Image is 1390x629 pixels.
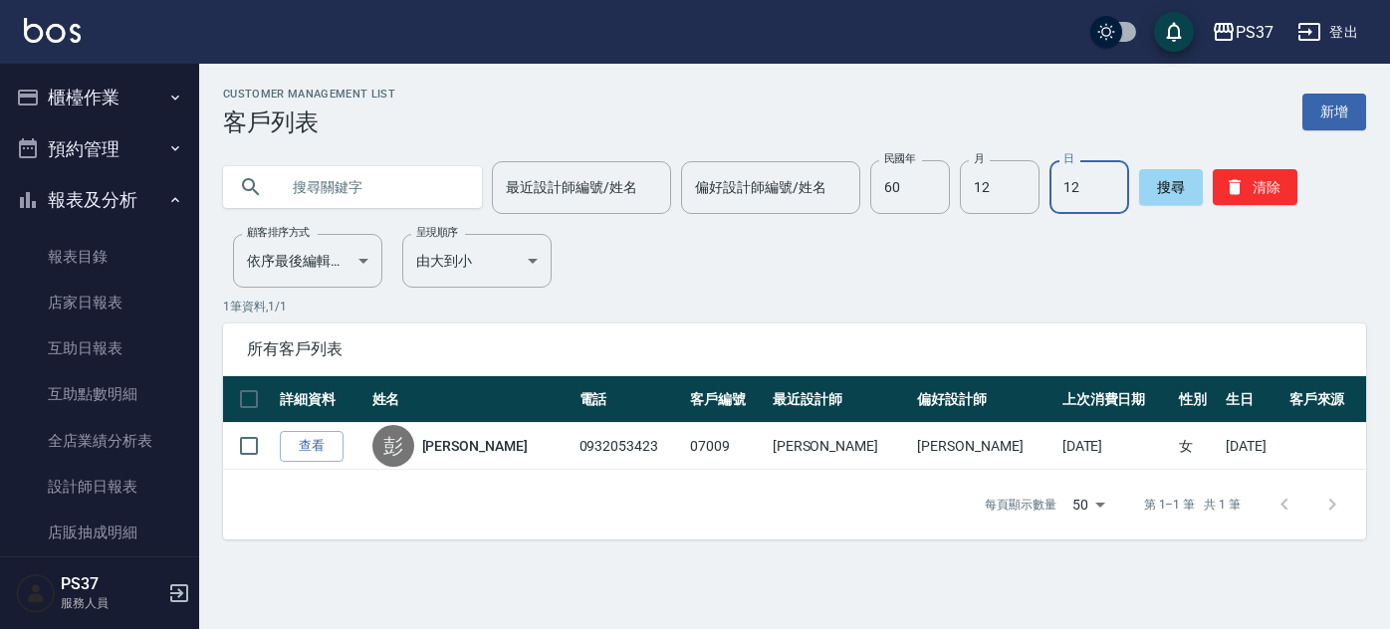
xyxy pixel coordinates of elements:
th: 偏好設計師 [912,376,1056,423]
td: 0932053423 [575,423,686,470]
a: 店家日報表 [8,280,191,325]
p: 第 1–1 筆 共 1 筆 [1144,496,1241,514]
th: 上次消費日期 [1057,376,1174,423]
label: 呈現順序 [416,225,458,240]
a: 互助日報表 [8,325,191,371]
h5: PS37 [61,574,162,594]
button: 預約管理 [8,123,191,175]
a: 費用分析表 [8,555,191,601]
a: 全店業績分析表 [8,418,191,464]
a: 報表目錄 [8,234,191,280]
th: 電話 [575,376,686,423]
th: 生日 [1221,376,1283,423]
label: 民國年 [884,151,915,166]
img: Logo [24,18,81,43]
td: [DATE] [1221,423,1283,470]
p: 服務人員 [61,594,162,612]
th: 姓名 [367,376,575,423]
div: 彭 [372,425,414,467]
input: 搜尋關鍵字 [279,160,466,214]
p: 每頁顯示數量 [985,496,1056,514]
th: 最近設計師 [768,376,912,423]
a: 查看 [280,431,344,462]
div: PS37 [1236,20,1274,45]
button: 報表及分析 [8,174,191,226]
span: 所有客戶列表 [247,339,1342,359]
a: 互助點數明細 [8,371,191,417]
button: 搜尋 [1139,169,1203,205]
div: 50 [1064,478,1112,531]
label: 日 [1063,151,1073,166]
button: 櫃檯作業 [8,72,191,123]
p: 1 筆資料, 1 / 1 [223,298,1366,315]
div: 依序最後編輯時間 [233,234,382,288]
td: [PERSON_NAME] [768,423,912,470]
h3: 客戶列表 [223,108,395,136]
a: 新增 [1302,94,1366,130]
button: PS37 [1204,12,1281,53]
button: save [1154,12,1194,52]
img: Person [16,573,56,613]
h2: Customer Management List [223,88,395,101]
button: 清除 [1213,169,1297,205]
th: 性別 [1174,376,1221,423]
th: 客戶編號 [685,376,767,423]
label: 月 [974,151,984,166]
a: 設計師日報表 [8,464,191,510]
td: [PERSON_NAME] [912,423,1056,470]
td: 07009 [685,423,767,470]
a: [PERSON_NAME] [422,436,528,456]
a: 店販抽成明細 [8,510,191,555]
th: 詳細資料 [275,376,367,423]
button: 登出 [1289,14,1366,51]
td: [DATE] [1057,423,1174,470]
th: 客戶來源 [1284,376,1366,423]
div: 由大到小 [402,234,552,288]
td: 女 [1174,423,1221,470]
label: 顧客排序方式 [247,225,310,240]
